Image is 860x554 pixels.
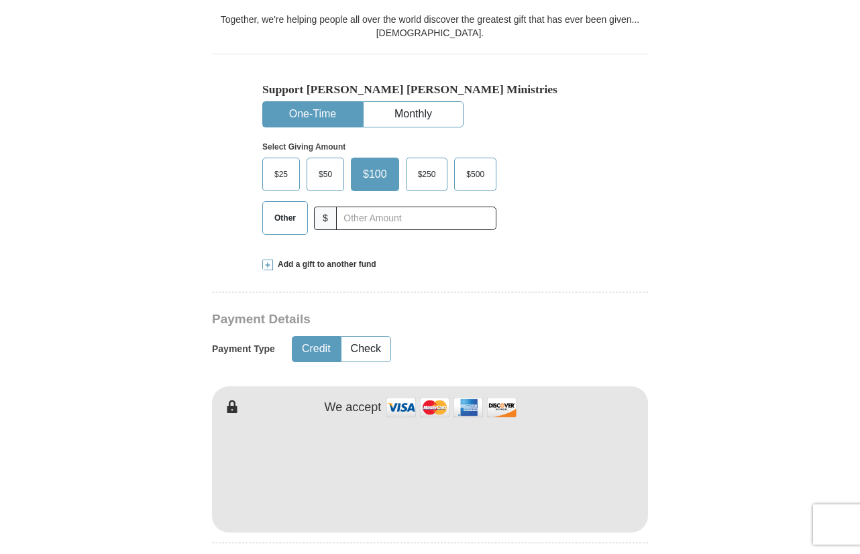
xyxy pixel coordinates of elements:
span: $25 [268,164,294,184]
h4: We accept [325,400,382,415]
button: Monthly [364,102,463,127]
input: Other Amount [336,207,496,230]
span: $50 [312,164,339,184]
strong: Select Giving Amount [262,142,345,152]
h3: Payment Details [212,312,554,327]
span: $500 [460,164,491,184]
button: Credit [292,337,340,362]
h5: Payment Type [212,343,275,355]
span: $ [314,207,337,230]
span: $100 [356,164,394,184]
span: Other [268,208,303,228]
button: One-Time [263,102,362,127]
span: Add a gift to another fund [273,259,376,270]
span: $250 [411,164,443,184]
div: Together, we're helping people all over the world discover the greatest gift that has ever been g... [212,13,648,40]
img: credit cards accepted [384,393,519,422]
button: Check [341,337,390,362]
h5: Support [PERSON_NAME] [PERSON_NAME] Ministries [262,82,598,97]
